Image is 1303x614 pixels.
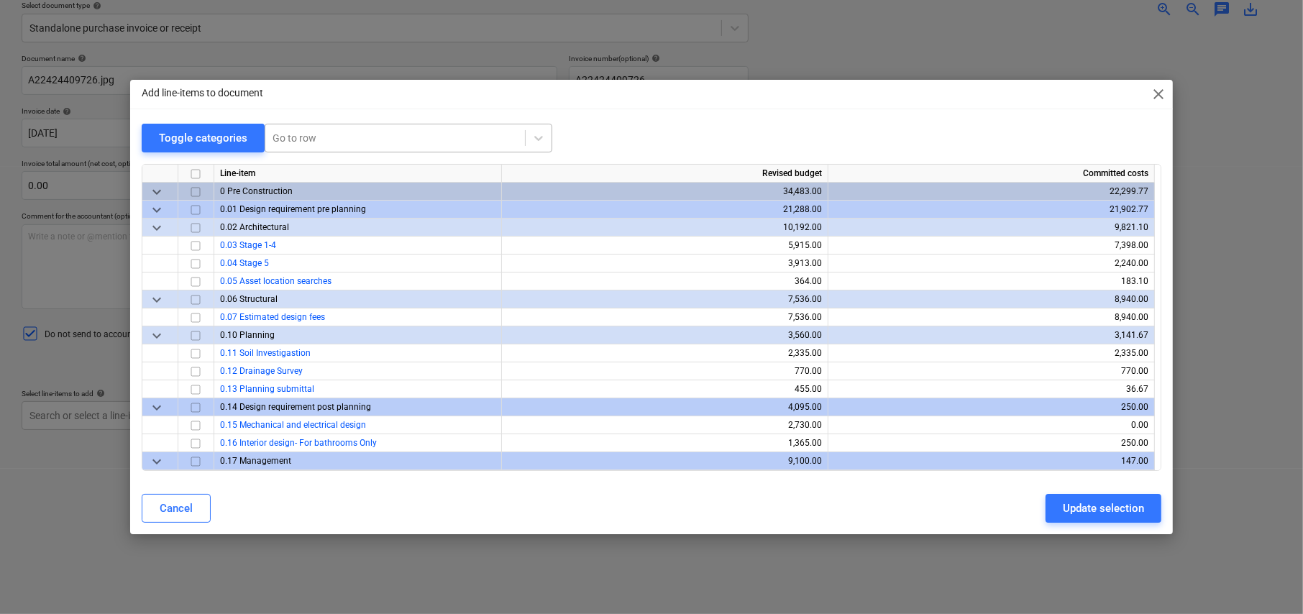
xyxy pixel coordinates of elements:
[834,326,1148,344] div: 3,141.67
[220,312,325,322] a: 0.07 Estimated design fees
[220,402,371,412] span: 0.14 Design requirement post planning
[220,204,366,214] span: 0.01 Design requirement pre planning
[148,183,165,201] span: keyboard_arrow_down
[828,165,1155,183] div: Committed costs
[834,452,1148,470] div: 147.00
[1063,499,1144,518] div: Update selection
[220,420,366,430] a: 0.15 Mechanical and electrical design
[508,326,822,344] div: 3,560.00
[220,348,311,358] a: 0.11 Soil Investigastion
[834,219,1148,237] div: 9,821.10
[220,456,291,466] span: 0.17 Management
[142,86,263,101] p: Add line-items to document
[508,398,822,416] div: 4,095.00
[148,291,165,308] span: keyboard_arrow_down
[834,237,1148,255] div: 7,398.00
[148,327,165,344] span: keyboard_arrow_down
[220,240,276,250] a: 0.03 Stage 1-4
[142,494,211,523] button: Cancel
[220,330,275,340] span: 0.10 Planning
[508,380,822,398] div: 455.00
[220,186,293,196] span: 0 Pre Construction
[834,344,1148,362] div: 2,335.00
[508,290,822,308] div: 7,536.00
[834,398,1148,416] div: 250.00
[508,344,822,362] div: 2,335.00
[508,272,822,290] div: 364.00
[834,308,1148,326] div: 8,940.00
[148,219,165,237] span: keyboard_arrow_down
[220,366,303,376] a: 0.12 Drainage Survey
[834,183,1148,201] div: 22,299.77
[1231,545,1303,614] iframe: Chat Widget
[834,201,1148,219] div: 21,902.77
[159,129,247,147] div: Toggle categories
[834,272,1148,290] div: 183.10
[508,219,822,237] div: 10,192.00
[834,362,1148,380] div: 770.00
[220,438,377,448] a: 0.16 Interior design- For bathrooms Only
[220,222,289,232] span: 0.02 Architectural
[508,308,822,326] div: 7,536.00
[508,434,822,452] div: 1,365.00
[160,499,193,518] div: Cancel
[148,399,165,416] span: keyboard_arrow_down
[508,201,822,219] div: 21,288.00
[1150,86,1167,103] span: close
[220,258,269,268] a: 0.04 Stage 5
[220,276,332,286] a: 0.05 Asset location searches
[834,380,1148,398] div: 36.67
[220,294,278,304] span: 0.06 Structural
[508,452,822,470] div: 9,100.00
[508,255,822,272] div: 3,913.00
[508,183,822,201] div: 34,483.00
[220,384,314,394] a: 0.13 Planning submittal
[1046,494,1161,523] button: Update selection
[834,416,1148,434] div: 0.00
[834,434,1148,452] div: 250.00
[214,165,502,183] div: Line-item
[508,237,822,255] div: 5,915.00
[148,453,165,470] span: keyboard_arrow_down
[502,165,828,183] div: Revised budget
[508,416,822,434] div: 2,730.00
[142,124,265,152] button: Toggle categories
[508,362,822,380] div: 770.00
[834,290,1148,308] div: 8,940.00
[148,201,165,219] span: keyboard_arrow_down
[834,255,1148,272] div: 2,240.00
